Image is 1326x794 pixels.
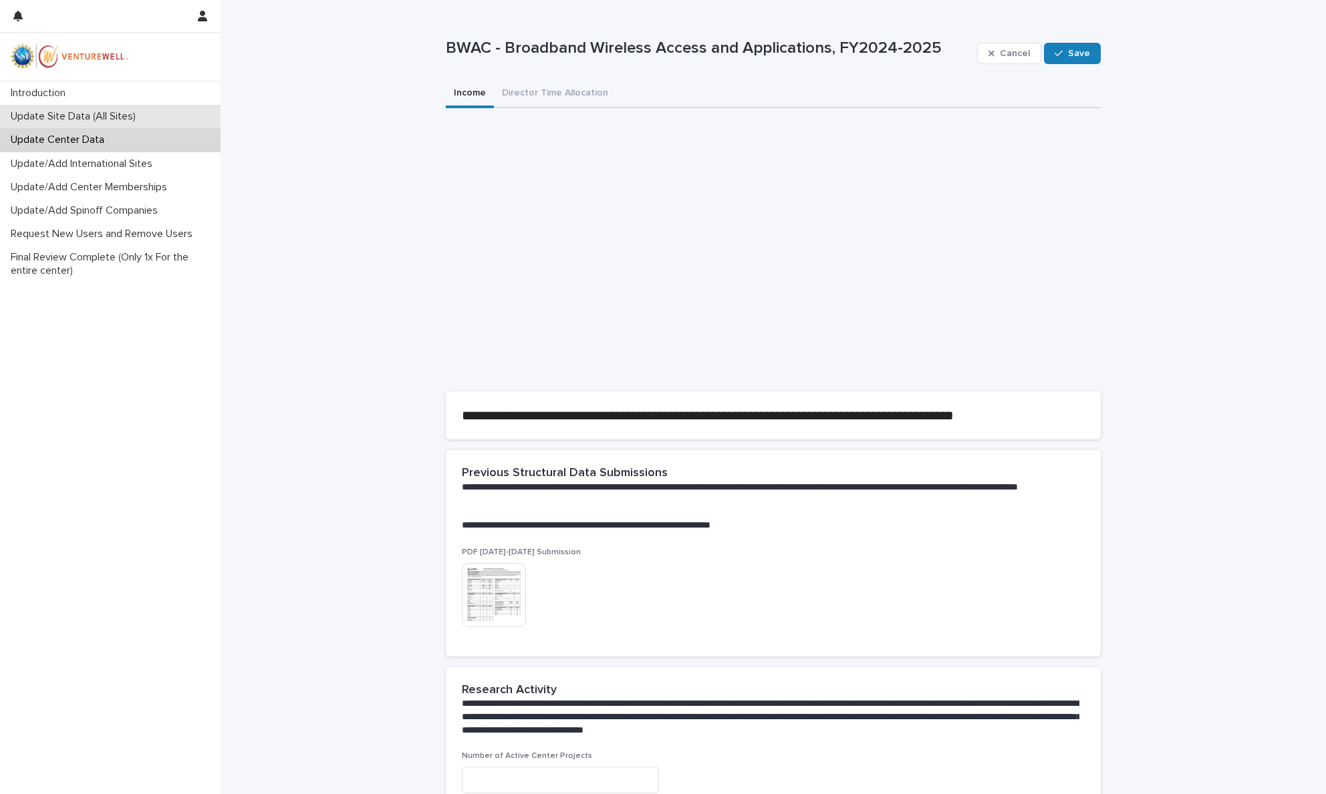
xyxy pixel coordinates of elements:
h2: Previous Structural Data Submissions [462,466,668,481]
p: Update/Add Spinoff Companies [5,204,168,217]
span: Save [1068,49,1090,58]
h2: Research Activity [462,683,557,698]
p: Update Site Data (All Sites) [5,110,146,123]
span: PDF [DATE]-[DATE] Submission [462,548,581,556]
p: Introduction [5,87,76,100]
button: Director Time Allocation [494,80,616,108]
span: Cancel [1000,49,1030,58]
button: Income [446,80,494,108]
img: mWhVGmOKROS2pZaMU8FQ [11,43,128,70]
span: Number of Active Center Projects [462,752,592,760]
p: BWAC - Broadband Wireless Access and Applications, FY2024-2025 [446,39,972,58]
p: Update/Add International Sites [5,158,163,170]
button: Save [1044,43,1101,64]
p: Request New Users and Remove Users [5,228,203,240]
p: Final Review Complete (Only 1x For the entire center) [5,251,221,276]
p: Update/Add Center Memberships [5,181,178,194]
p: Update Center Data [5,134,115,146]
button: Cancel [977,43,1041,64]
